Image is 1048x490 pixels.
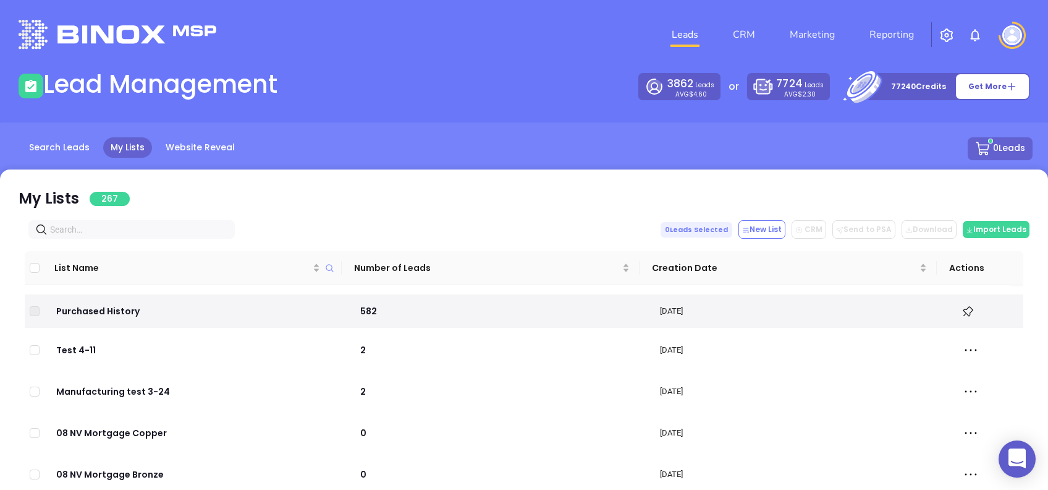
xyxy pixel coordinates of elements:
p: AVG [784,92,816,97]
th: List Name [44,251,342,285]
button: Import Leads [963,221,1029,238]
button: 0Leads [968,137,1033,160]
p: [DATE] [660,427,939,439]
button: Send to PSA [832,220,895,239]
span: Creation Date [652,261,917,275]
button: Get More [955,74,1029,100]
a: CRM [728,22,760,47]
p: Test 4-11 [54,343,336,357]
img: iconNotification [968,28,982,43]
th: Actions [937,251,1011,285]
th: Number of Leads [342,251,639,285]
p: Purchased History [54,304,336,318]
th: Creation Date [640,251,937,285]
span: $2.30 [798,90,816,99]
p: Leads [776,76,823,92]
img: logo [19,20,216,49]
p: AVG [675,92,707,97]
p: 0 [358,426,638,440]
a: Search Leads [22,137,97,158]
p: 77240 Credits [891,80,946,93]
span: Number of Leads [354,261,619,275]
p: 0 [358,468,638,481]
a: Marketing [785,22,840,47]
span: 0 Leads Selected [661,222,732,238]
p: 2 [358,385,638,398]
span: 3862 [667,76,693,91]
input: Search… [50,223,218,236]
p: [DATE] [660,344,939,356]
a: Leads [667,22,703,47]
span: 267 [90,192,130,206]
p: [DATE] [660,468,939,481]
span: 7724 [776,76,802,91]
button: New List [738,220,785,239]
a: My Lists [103,137,152,158]
a: Website Reveal [158,137,242,158]
span: List Name [54,261,310,275]
div: My Lists [19,187,130,210]
p: 08 NV Mortgage Bronze [54,468,336,481]
a: Reporting [864,22,919,47]
span: $4.60 [689,90,707,99]
p: [DATE] [660,305,939,317]
p: Leads [667,76,714,92]
img: user [1002,25,1022,45]
p: or [729,79,739,94]
p: [DATE] [660,385,939,398]
button: Download [902,220,957,239]
button: CRM [792,220,826,239]
p: 2 [358,343,638,357]
p: 08 NV Mortgage Copper [54,426,336,440]
p: 582 [358,304,638,318]
h1: Lead Management [43,69,277,99]
p: Manufacturing test 3-24 [54,385,336,398]
img: iconSetting [939,28,954,43]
